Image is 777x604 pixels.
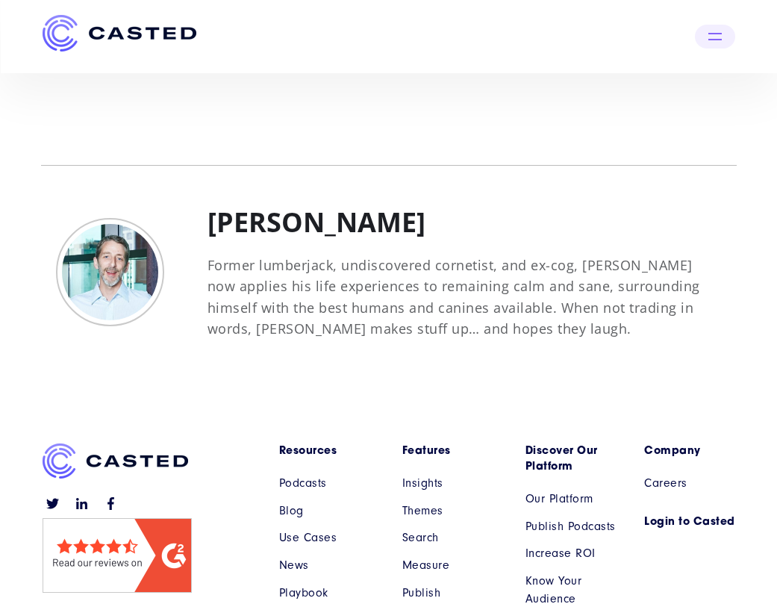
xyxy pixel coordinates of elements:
nav: Main menu [644,443,735,530]
a: Publish [402,584,503,602]
a: Increase ROI [525,544,626,562]
a: Careers [644,474,735,492]
a: Login to Casted [644,514,735,530]
a: Measure [402,556,503,574]
a: Our Platform [525,490,626,508]
a: Resources [279,443,380,459]
a: Discover Our Platform [525,443,626,475]
a: Publish Podcasts [525,517,626,535]
a: Read reviews of Casted on G2 [43,582,192,596]
img: Casted_Logo_Horizontal_FullColor_PUR_BLUE [43,443,188,479]
a: Themes [402,502,503,520]
img: Mark Enochs [56,218,164,326]
a: Playbook [279,584,380,602]
a: Insights [402,474,503,492]
a: Use Cases [279,529,380,547]
a: Podcasts [279,474,380,492]
img: Read Casted reviews on G2 [43,518,192,593]
a: Company [644,443,735,459]
h2: [PERSON_NAME] [207,205,722,241]
a: Search [402,529,503,547]
img: Casted_Logo_Horizontal_FullColor_PUR_BLUE [43,15,196,52]
a: Blog [279,502,380,520]
p: Former lumberjack, undiscovered cornetist, and ex-cog, [PERSON_NAME] now applies his life experie... [207,255,722,338]
a: News [279,556,380,574]
a: Features [402,443,503,459]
